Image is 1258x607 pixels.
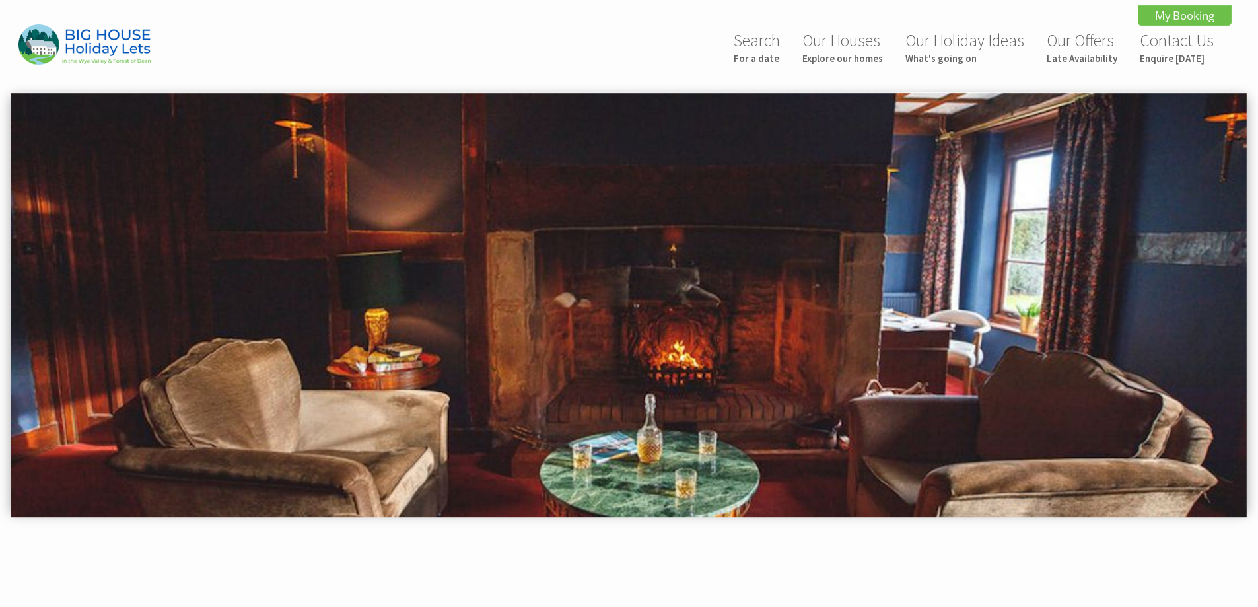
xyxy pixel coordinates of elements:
[1047,52,1117,65] small: Late Availability
[1138,5,1232,26] a: My Booking
[802,30,883,65] a: Our HousesExplore our homes
[802,52,883,65] small: Explore our homes
[905,52,1024,65] small: What's going on
[1140,30,1214,65] a: Contact UsEnquire [DATE]
[734,30,780,65] a: SearchFor a date
[1047,30,1117,65] a: Our OffersLate Availability
[1140,52,1214,65] small: Enquire [DATE]
[18,24,151,65] img: Big House Holiday Lets
[734,52,780,65] small: For a date
[905,30,1024,65] a: Our Holiday IdeasWhat's going on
